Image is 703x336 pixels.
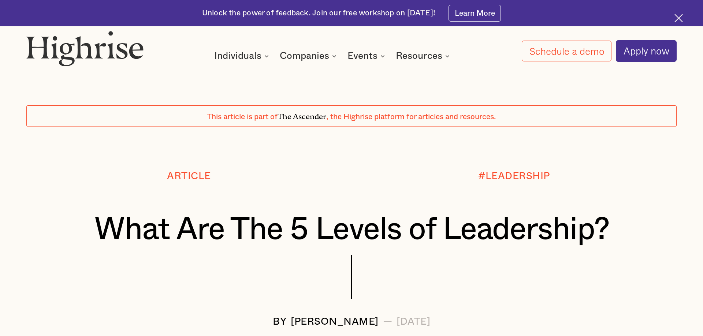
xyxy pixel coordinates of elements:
div: — [383,316,393,327]
div: Individuals [214,52,271,60]
div: BY [273,316,286,327]
span: The Ascender [278,110,326,119]
div: Resources [396,52,442,60]
div: Article [167,171,211,182]
div: Unlock the power of feedback. Join our free workshop on [DATE]! [202,8,435,19]
a: Apply now [616,40,677,61]
div: Individuals [214,52,261,60]
div: #LEADERSHIP [478,171,550,182]
a: Learn More [449,5,501,21]
a: Schedule a demo [522,41,611,62]
div: [PERSON_NAME] [291,316,379,327]
img: Highrise logo [26,31,144,66]
span: This article is part of [207,113,278,121]
h1: What Are The 5 Levels of Leadership? [53,212,650,247]
div: Resources [396,52,452,60]
img: Cross icon [674,14,683,22]
span: , the Highrise platform for articles and resources. [326,113,496,121]
div: [DATE] [397,316,430,327]
div: Companies [280,52,339,60]
div: Events [347,52,387,60]
div: Companies [280,52,329,60]
div: Events [347,52,377,60]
